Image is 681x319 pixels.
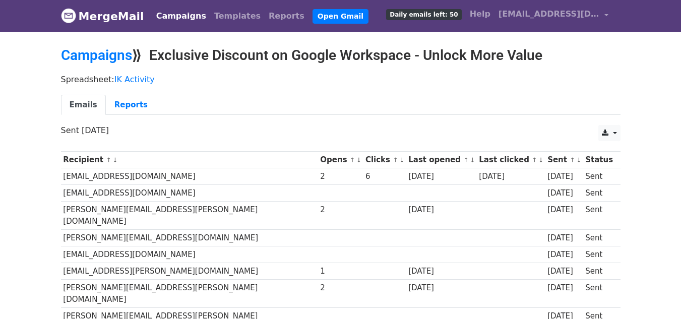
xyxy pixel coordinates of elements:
img: MergeMail logo [61,8,76,23]
td: [PERSON_NAME][EMAIL_ADDRESS][DOMAIN_NAME] [61,229,318,246]
a: ↓ [399,156,405,164]
a: Emails [61,95,106,115]
a: ↑ [532,156,537,164]
a: ↑ [350,156,355,164]
td: Sent [583,185,615,202]
div: 2 [320,282,360,294]
a: Templates [210,6,265,26]
th: Clicks [363,152,406,168]
td: [PERSON_NAME][EMAIL_ADDRESS][PERSON_NAME][DOMAIN_NAME] [61,202,318,230]
a: Daily emails left: 50 [382,4,465,24]
a: [EMAIL_ADDRESS][DOMAIN_NAME] [494,4,612,28]
a: ↓ [470,156,475,164]
a: Open Gmail [313,9,368,24]
a: ↓ [356,156,362,164]
a: ↑ [393,156,398,164]
a: ↑ [570,156,575,164]
p: Spreadsheet: [61,74,621,85]
h2: ⟫ Exclusive Discount on Google Workspace - Unlock More Value [61,47,621,64]
th: Last clicked [477,152,545,168]
div: [DATE] [547,187,581,199]
div: [DATE] [547,249,581,261]
td: [EMAIL_ADDRESS][DOMAIN_NAME] [61,185,318,202]
span: [EMAIL_ADDRESS][DOMAIN_NAME] [499,8,599,20]
td: Sent [583,246,615,263]
th: Last opened [406,152,476,168]
a: ↓ [112,156,118,164]
td: [EMAIL_ADDRESS][PERSON_NAME][DOMAIN_NAME] [61,263,318,280]
th: Recipient [61,152,318,168]
a: Help [466,4,494,24]
th: Sent [545,152,583,168]
div: 1 [320,266,360,277]
a: ↑ [463,156,469,164]
p: Sent [DATE] [61,125,621,136]
td: [EMAIL_ADDRESS][DOMAIN_NAME] [61,168,318,185]
div: [DATE] [547,171,581,182]
a: Reports [106,95,156,115]
div: [DATE] [479,171,542,182]
td: Sent [583,280,615,308]
th: Status [583,152,615,168]
td: [PERSON_NAME][EMAIL_ADDRESS][PERSON_NAME][DOMAIN_NAME] [61,280,318,308]
td: Sent [583,168,615,185]
span: Daily emails left: 50 [386,9,461,20]
a: Reports [265,6,308,26]
a: IK Activity [114,75,155,84]
a: ↓ [576,156,582,164]
div: [DATE] [408,204,474,216]
div: [DATE] [408,266,474,277]
div: 2 [320,204,360,216]
div: [DATE] [547,204,581,216]
div: 2 [320,171,360,182]
td: Sent [583,229,615,246]
a: ↑ [106,156,111,164]
a: MergeMail [61,6,144,27]
td: [EMAIL_ADDRESS][DOMAIN_NAME] [61,246,318,263]
div: [DATE] [547,282,581,294]
div: 6 [365,171,404,182]
a: Campaigns [152,6,210,26]
div: [DATE] [547,266,581,277]
a: Campaigns [61,47,132,63]
div: [DATE] [408,171,474,182]
th: Opens [318,152,363,168]
div: [DATE] [547,232,581,244]
a: ↓ [538,156,544,164]
div: [DATE] [408,282,474,294]
td: Sent [583,263,615,280]
td: Sent [583,202,615,230]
